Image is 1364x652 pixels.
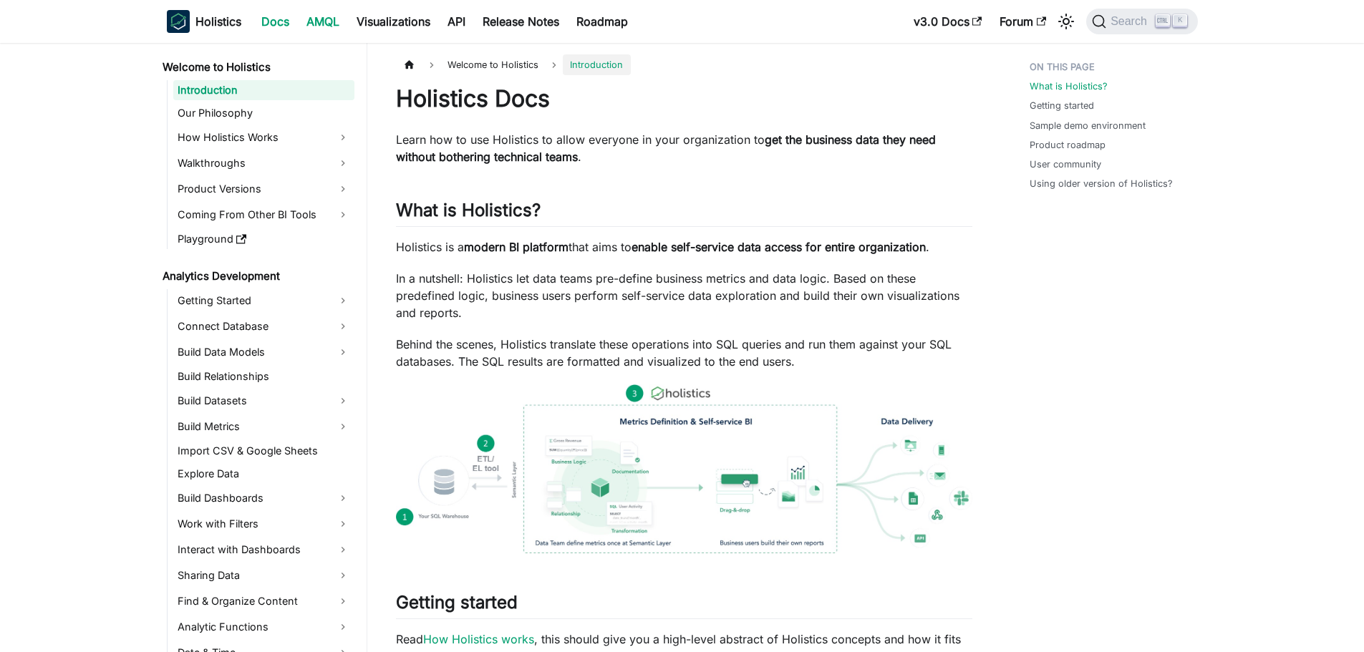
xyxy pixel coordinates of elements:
a: Playground [173,229,354,249]
a: How Holistics works [423,632,534,646]
img: Holistics [167,10,190,33]
a: Find & Organize Content [173,590,354,613]
a: Product roadmap [1030,138,1106,152]
a: Explore Data [173,464,354,484]
button: Switch between dark and light mode (currently light mode) [1055,10,1078,33]
a: Import CSV & Google Sheets [173,441,354,461]
a: Home page [396,54,423,75]
a: Product Versions [173,177,354,200]
a: Release Notes [474,10,568,33]
nav: Docs sidebar [153,43,367,652]
a: Sharing Data [173,564,354,587]
a: Introduction [173,80,354,100]
a: HolisticsHolistics [167,10,241,33]
a: Walkthroughs [173,152,354,175]
a: Forum [991,10,1055,33]
h2: What is Holistics? [396,200,972,227]
a: Build Relationships [173,366,354,386]
p: Behind the scenes, Holistics translate these operations into SQL queries and run them against you... [396,336,972,370]
span: Welcome to Holistics [440,54,546,75]
p: Holistics is a that aims to . [396,238,972,256]
a: v3.0 Docs [905,10,991,33]
a: What is Holistics? [1030,79,1108,93]
a: Getting Started [173,289,354,312]
a: Build Metrics [173,415,354,438]
a: Our Philosophy [173,103,354,123]
a: Coming From Other BI Tools [173,203,354,226]
a: How Holistics Works [173,126,354,149]
img: How Holistics fits in your Data Stack [396,384,972,553]
span: Search [1106,15,1156,28]
kbd: K [1173,14,1187,27]
a: AMQL [298,10,348,33]
nav: Breadcrumbs [396,54,972,75]
a: Work with Filters [173,512,354,535]
strong: modern BI platform [464,240,569,254]
a: Sample demo environment [1030,119,1146,132]
h1: Holistics Docs [396,84,972,113]
a: Interact with Dashboards [173,538,354,561]
a: Build Data Models [173,341,354,364]
a: API [439,10,474,33]
a: Connect Database [173,315,354,338]
a: Build Dashboards [173,487,354,510]
a: Build Datasets [173,389,354,412]
p: In a nutshell: Holistics let data teams pre-define business metrics and data logic. Based on thes... [396,270,972,321]
b: Holistics [195,13,241,30]
a: User community [1030,157,1101,171]
strong: enable self-service data access for entire organization [632,240,926,254]
a: Roadmap [568,10,637,33]
a: Using older version of Holistics? [1030,177,1173,190]
a: Getting started [1030,99,1094,112]
a: Analytics Development [158,266,354,286]
a: Analytic Functions [173,615,354,638]
button: Search (Ctrl+K) [1086,9,1197,34]
p: Learn how to use Holistics to allow everyone in your organization to . [396,131,972,165]
span: Introduction [563,54,630,75]
a: Docs [253,10,298,33]
a: Welcome to Holistics [158,57,354,77]
a: Visualizations [348,10,439,33]
h2: Getting started [396,592,972,619]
